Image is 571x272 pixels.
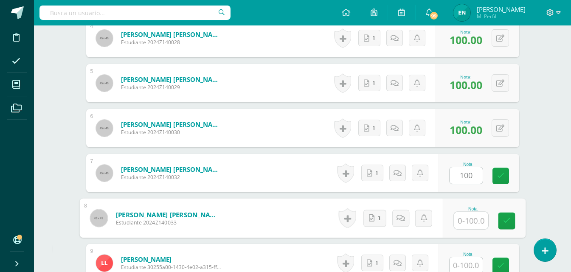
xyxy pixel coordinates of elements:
span: Estudiante 30255a00-1430-4e02-a315-ff58bce757c7 [121,264,223,271]
a: 1 [358,120,380,136]
span: 1 [373,120,375,136]
span: 1 [378,210,380,226]
div: Nota: [450,29,482,35]
input: 0-100.0 [454,212,488,229]
span: Estudiante 2024Z140033 [115,219,220,227]
a: 1 [361,165,383,181]
img: 45x45 [90,209,107,227]
span: 1 [376,165,378,181]
div: Nota: [450,74,482,80]
span: Estudiante 2024Z140029 [121,84,223,91]
span: Estudiante 2024Z140028 [121,39,223,46]
a: 1 [363,210,386,227]
span: Estudiante 2024Z140032 [121,174,223,181]
span: 100.00 [450,123,482,137]
span: 99 [429,11,439,20]
img: 00bc85849806240248e66f61f9775644.png [453,4,470,21]
div: Nota: [450,119,482,125]
span: Mi Perfil [477,13,526,20]
img: 45x45 [96,75,113,92]
span: 1 [373,75,375,91]
img: 45x45 [96,30,113,47]
span: 1 [376,255,378,271]
div: Nota [449,162,487,167]
a: [PERSON_NAME] [PERSON_NAME] [121,165,223,174]
a: [PERSON_NAME] [PERSON_NAME] [121,120,223,129]
span: Estudiante 2024Z140030 [121,129,223,136]
a: 1 [361,255,383,271]
input: Busca un usuario... [39,6,231,20]
a: [PERSON_NAME] [PERSON_NAME] [121,75,223,84]
input: 0-100.0 [450,167,483,184]
span: 1 [373,30,375,46]
a: 1 [358,30,380,46]
span: 100.00 [450,78,482,92]
a: 1 [358,75,380,91]
a: [PERSON_NAME] [PERSON_NAME] [115,210,220,219]
a: [PERSON_NAME] [PERSON_NAME] [121,30,223,39]
span: 100.00 [450,33,482,47]
span: [PERSON_NAME] [477,5,526,14]
img: 45x45 [96,120,113,137]
div: Nota [453,207,492,211]
img: 45x45 [96,165,113,182]
div: Nota [449,252,487,257]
